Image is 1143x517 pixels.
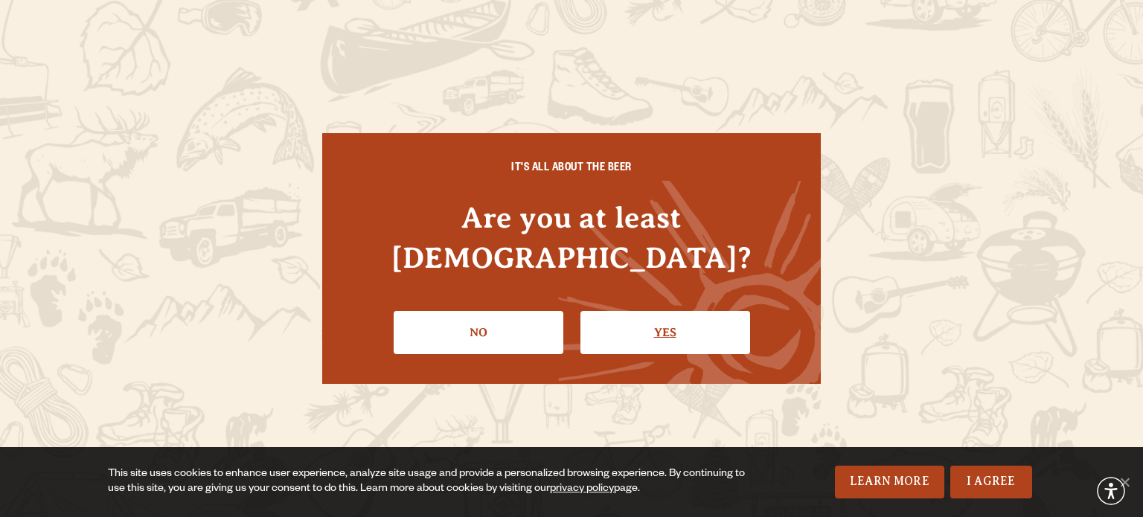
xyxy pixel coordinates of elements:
div: This site uses cookies to enhance user experience, analyze site usage and provide a personalized ... [108,467,749,497]
a: I Agree [950,466,1032,498]
a: Confirm I'm 21 or older [580,311,750,354]
a: Learn More [835,466,944,498]
h4: Are you at least [DEMOGRAPHIC_DATA]? [352,198,791,277]
a: No [394,311,563,354]
a: privacy policy [550,484,614,495]
h6: IT'S ALL ABOUT THE BEER [352,163,791,176]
